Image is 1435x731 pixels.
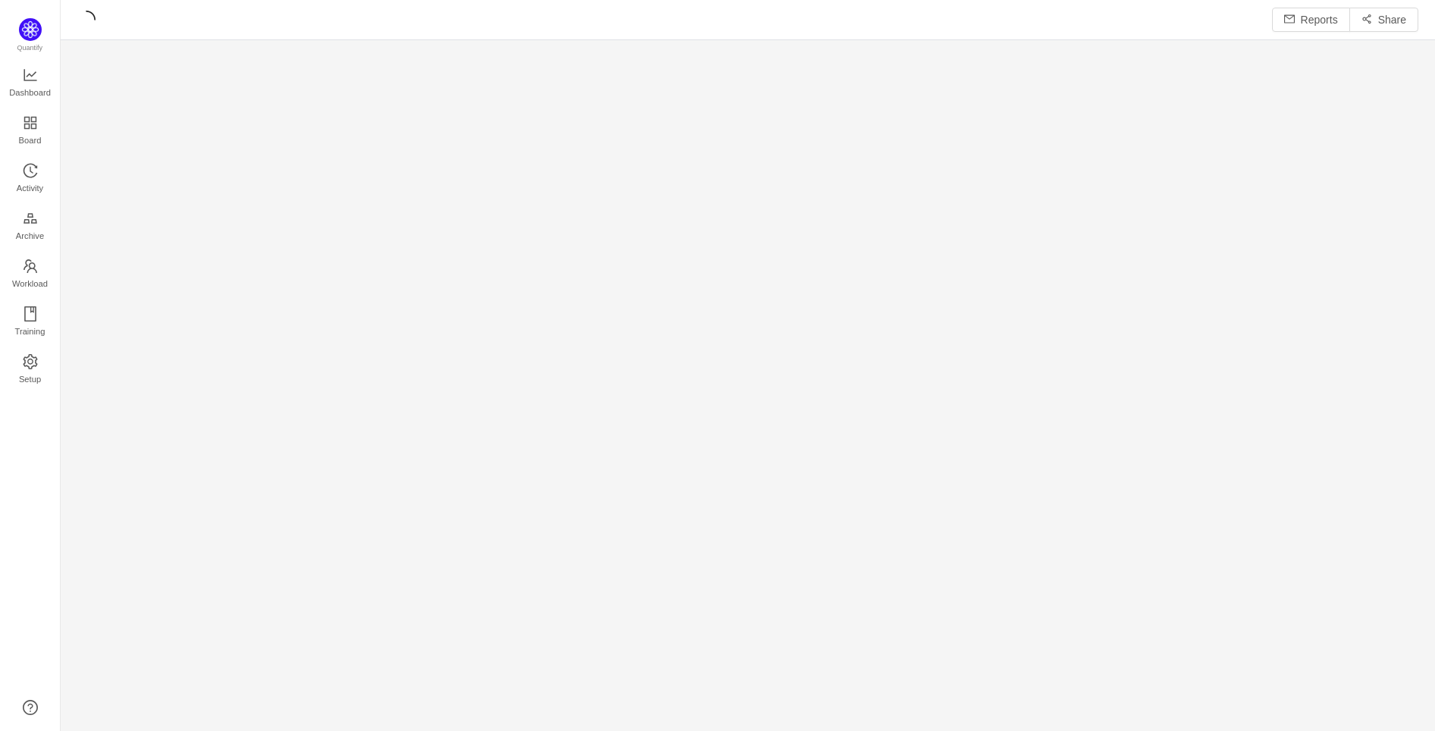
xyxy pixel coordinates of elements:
i: icon: gold [23,211,38,226]
span: Quantify [17,44,43,52]
i: icon: team [23,259,38,274]
span: Archive [16,221,44,251]
a: Workload [23,259,38,290]
span: Activity [17,173,43,203]
a: Setup [23,355,38,385]
a: Board [23,116,38,146]
button: icon: mailReports [1272,8,1350,32]
span: Board [19,125,42,155]
i: icon: loading [77,11,96,29]
span: Workload [12,268,48,299]
span: Setup [19,364,41,394]
a: Dashboard [23,68,38,99]
span: Training [14,316,45,347]
a: Training [23,307,38,337]
button: icon: share-altShare [1349,8,1418,32]
i: icon: appstore [23,115,38,130]
a: icon: question-circle [23,700,38,715]
i: icon: line-chart [23,67,38,83]
i: icon: history [23,163,38,178]
span: Dashboard [9,77,51,108]
i: icon: book [23,306,38,322]
img: Quantify [19,18,42,41]
a: Archive [23,212,38,242]
a: Activity [23,164,38,194]
i: icon: setting [23,354,38,369]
